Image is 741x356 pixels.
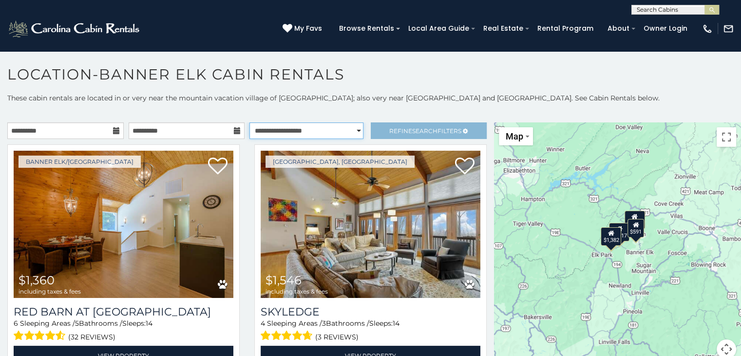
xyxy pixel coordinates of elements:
[389,127,461,135] span: Refine Filters
[639,21,692,36] a: Owner Login
[315,331,359,343] span: (3 reviews)
[68,331,115,343] span: (32 reviews)
[14,319,18,328] span: 6
[283,23,324,34] a: My Favs
[208,157,228,177] a: Add to favorites
[14,318,233,343] div: Sleeping Areas / Bathrooms / Sleeps:
[627,219,644,237] div: $591
[506,131,523,141] span: Map
[294,23,322,34] span: My Favs
[371,122,487,139] a: RefineSearchFilters
[723,23,734,34] img: mail-regular-white.png
[334,21,399,36] a: Browse Rentals
[14,305,233,318] h3: Red Barn at Tiffanys Estate
[7,19,142,39] img: White-1-2.png
[478,21,528,36] a: Real Estate
[717,127,736,147] button: Toggle fullscreen view
[261,305,480,318] a: Skyledge
[266,288,328,295] span: including taxes & fees
[14,305,233,318] a: Red Barn at [GEOGRAPHIC_DATA]
[601,227,621,246] div: $1,382
[146,319,152,328] span: 14
[261,151,480,298] a: Skyledge $1,546 including taxes & fees
[261,319,265,328] span: 4
[75,319,79,328] span: 5
[393,319,399,328] span: 14
[266,156,415,168] a: [GEOGRAPHIC_DATA], [GEOGRAPHIC_DATA]
[261,151,480,298] img: Skyledge
[603,21,634,36] a: About
[403,21,474,36] a: Local Area Guide
[532,21,598,36] a: Rental Program
[412,127,437,135] span: Search
[609,222,629,241] div: $1,917
[19,156,141,168] a: Banner Elk/[GEOGRAPHIC_DATA]
[624,210,645,229] div: $1,546
[266,273,302,287] span: $1,546
[19,273,55,287] span: $1,360
[19,288,81,295] span: including taxes & fees
[499,127,533,145] button: Change map style
[322,319,326,328] span: 3
[14,151,233,298] a: Red Barn at Tiffanys Estate $1,360 including taxes & fees
[455,157,475,177] a: Add to favorites
[702,23,713,34] img: phone-regular-white.png
[14,151,233,298] img: Red Barn at Tiffanys Estate
[261,318,480,343] div: Sleeping Areas / Bathrooms / Sleeps:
